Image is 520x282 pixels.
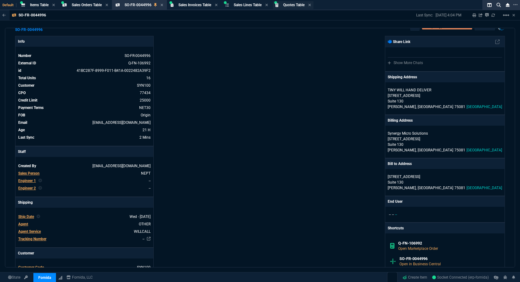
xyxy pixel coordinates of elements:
[18,60,151,66] tr: See Marketplace Order
[38,185,42,191] nx-icon: Clear selected rep
[18,98,37,102] span: Credit Limit
[2,3,16,7] span: Default
[143,237,144,241] a: --
[18,120,27,125] span: Email
[18,113,25,117] span: FOB
[388,161,412,167] p: Bill to Address
[18,264,151,271] tr: undefined
[18,171,40,176] span: Sales Person
[502,11,510,19] mat-icon: Example home icon
[72,3,102,7] span: Sales Orders Table
[178,3,211,7] span: Sales Invoices Table
[139,135,151,140] span: 9/24/25 => 4:04 PM
[128,61,151,65] a: See Marketplace Order
[77,68,151,73] span: See Marketplace Order
[398,246,500,251] p: Open Marketplace Order
[265,3,268,8] nx-icon: Close Tab
[18,265,44,270] span: Customer Code
[418,148,453,152] span: [GEOGRAPHIC_DATA]
[418,105,453,109] span: [GEOGRAPHIC_DATA]
[18,229,41,234] span: Agent Service
[22,275,30,280] a: API TOKEN
[140,91,151,95] a: 77434
[416,13,436,18] p: Last Sync:
[513,2,518,8] nx-icon: Open New Tab
[399,256,500,261] h6: SO-FR-0044996
[454,186,465,190] span: 75081
[137,83,151,88] a: SYN100
[467,148,502,152] span: [GEOGRAPHIC_DATA]
[215,3,218,8] nx-icon: Close Tab
[140,98,151,102] span: 25000
[388,105,416,109] span: [PERSON_NAME],
[389,212,391,217] span: --
[15,36,153,47] p: Info
[18,215,34,219] span: Ship Date
[141,171,151,176] span: NEPT
[436,13,461,18] p: [DATE] 4:04 PM
[18,53,151,59] tr: See Marketplace Order
[18,91,26,95] span: CPO
[503,1,512,9] nx-icon: Close Workbench
[18,214,151,220] tr: undefined
[388,199,403,204] p: End User
[18,228,151,235] tr: undefined
[6,275,22,280] a: Global State
[400,273,430,282] a: Create Item
[467,186,502,190] span: [GEOGRAPHIC_DATA]
[2,13,6,17] nx-icon: Back to Table
[388,148,416,152] span: [PERSON_NAME],
[234,3,262,7] span: Sales Lines Table
[15,248,153,258] p: Customer
[19,13,46,18] p: SO-FR-0044996
[139,106,151,110] span: NET30
[18,54,31,58] span: Number
[388,142,502,147] p: Suite 130
[398,241,500,246] h6: Q-FN-106992
[18,163,151,169] tr: undefined
[385,223,505,233] p: Shortcuts
[18,128,25,132] span: Age
[18,112,151,118] tr: undefined
[18,127,151,133] tr: 9/23/25 => 7:00 PM
[125,3,151,7] span: SO-FR-0044996
[18,97,151,103] tr: undefined
[388,93,502,98] p: [STREET_ADDRESS]
[18,221,151,227] tr: undefined
[18,106,44,110] span: Payment Terms
[399,261,500,267] p: Open in Business Central
[65,275,95,280] a: msbcCompanyName
[512,13,515,18] a: Hide Workbench
[388,39,410,45] p: Share Link
[454,105,465,109] span: 75081
[18,179,36,183] span: Engineer 1
[18,119,151,126] tr: finance@sms-us.com
[388,174,502,180] p: [STREET_ADDRESS]
[92,164,151,168] span: TINY@FORNIDA.COM
[388,87,447,93] p: TINY WILL HAND DELIVER
[105,3,108,8] nx-icon: Close Tab
[149,179,151,183] span: --
[15,146,153,157] p: Staff
[18,135,34,140] span: Last Sync
[388,186,416,190] span: [PERSON_NAME],
[18,61,36,65] span: External ID
[149,186,151,190] span: --
[18,164,36,168] span: Created By
[388,131,447,136] p: Synergy Micro Solutions
[18,105,151,111] tr: undefined
[454,148,465,152] span: 75081
[418,186,453,190] span: [GEOGRAPHIC_DATA]
[388,118,413,123] p: Billing Address
[18,222,28,226] span: Agent
[18,134,151,141] tr: 9/24/25 => 4:04 PM
[92,120,151,125] span: finance@sms-us.com
[18,83,34,88] span: Customer
[485,1,494,9] nx-icon: Split Panels
[130,215,151,219] span: 2025-09-24T00:00:00.000Z
[18,236,151,242] tr: undefined
[38,178,42,184] nx-icon: Clear selected rep
[388,180,502,185] p: Suite 130
[125,54,151,58] span: See Marketplace Order
[308,3,311,8] nx-icon: Close Tab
